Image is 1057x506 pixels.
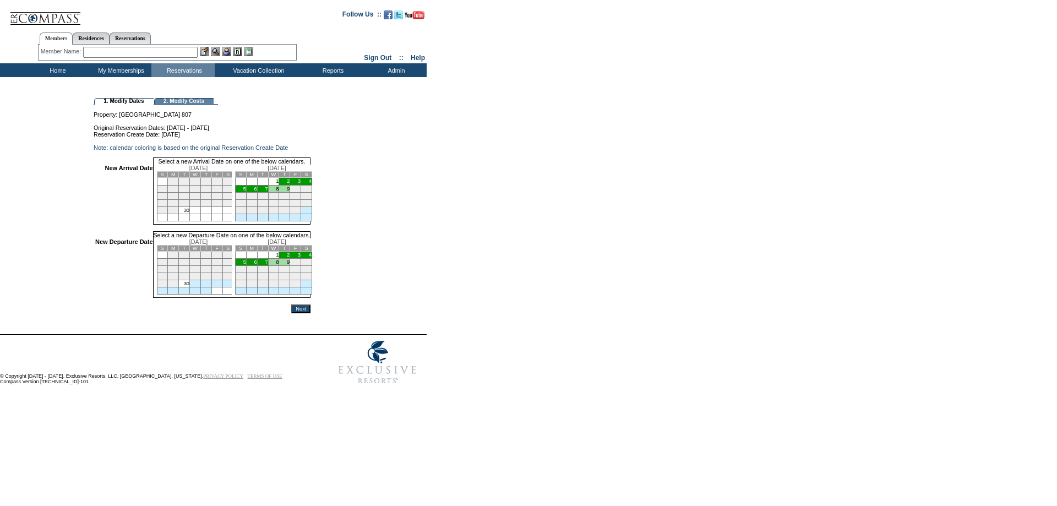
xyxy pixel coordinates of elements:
[168,245,179,251] td: M
[257,172,268,178] td: T
[211,185,222,192] td: 12
[222,273,233,280] td: 27
[235,259,246,266] td: 5
[190,252,201,259] td: 3
[290,259,301,266] td: 10
[235,192,246,199] td: 12
[235,266,246,273] td: 12
[25,63,88,77] td: Home
[179,206,190,214] td: 30
[154,98,214,105] td: 2. Modify Costs
[95,238,153,298] td: New Departure Date
[301,245,312,251] td: S
[189,238,208,245] span: [DATE]
[279,252,290,259] td: 2
[233,47,242,56] img: Reservations
[200,266,211,273] td: 18
[211,199,222,206] td: 26
[290,266,301,273] td: 17
[215,63,300,77] td: Vacation Collection
[257,206,268,214] td: 28
[189,165,208,171] span: [DATE]
[168,199,179,206] td: 22
[190,266,201,273] td: 17
[246,185,257,192] td: 6
[235,185,246,192] td: 5
[405,11,424,19] img: Subscribe to our YouTube Channel
[179,172,190,178] td: T
[222,172,233,178] td: S
[268,185,279,192] td: 8
[290,273,301,280] td: 24
[290,172,301,178] td: F
[211,245,222,251] td: F
[190,245,201,251] td: W
[411,54,425,62] a: Help
[157,245,168,251] td: S
[94,144,310,151] td: Note: calendar coloring is based on the original Reservation Create Date
[399,54,404,62] span: ::
[73,32,110,44] a: Residences
[157,185,168,192] td: 7
[235,206,246,214] td: 26
[179,185,190,192] td: 9
[268,273,279,280] td: 22
[222,199,233,206] td: 27
[168,273,179,280] td: 22
[235,199,246,206] td: 19
[95,165,153,225] td: New Arrival Date
[157,192,168,199] td: 14
[279,245,290,251] td: T
[268,252,279,259] td: 1
[301,252,312,259] td: 4
[290,185,301,192] td: 10
[157,178,168,185] td: Today
[394,10,403,19] img: Follow us on Twitter
[405,14,424,20] a: Subscribe to our YouTube Channel
[257,199,268,206] td: 21
[301,185,312,192] td: 11
[257,273,268,280] td: 21
[222,178,233,185] td: 6
[179,259,190,266] td: 9
[279,259,290,266] td: 9
[179,178,190,185] td: 2
[94,105,310,118] td: Property: [GEOGRAPHIC_DATA] 807
[290,206,301,214] td: 31
[246,280,257,287] td: 27
[290,199,301,206] td: 24
[268,238,286,245] span: [DATE]
[200,185,211,192] td: 11
[268,192,279,199] td: 15
[279,273,290,280] td: 23
[179,252,190,259] td: 2
[279,280,290,287] td: 30
[211,172,222,178] td: F
[279,206,290,214] td: 30
[190,192,201,199] td: 17
[94,131,310,138] td: Reservation Create Date: [DATE]
[279,192,290,199] td: 16
[168,206,179,214] td: 29
[246,206,257,214] td: 27
[168,266,179,273] td: 15
[200,273,211,280] td: 25
[279,199,290,206] td: 23
[222,185,233,192] td: 13
[257,280,268,287] td: 28
[301,259,312,266] td: 11
[41,47,83,56] div: Member Name:
[190,178,201,185] td: 3
[268,259,279,266] td: 8
[211,259,222,266] td: 12
[157,266,168,273] td: 14
[157,252,168,259] td: Today
[153,231,311,238] td: Select a new Departure Date on one of the below calendars.
[203,373,243,379] a: PRIVACY POLICY
[246,259,257,266] td: 6
[168,259,179,266] td: 8
[279,185,290,192] td: 9
[179,273,190,280] td: 23
[190,199,201,206] td: 24
[235,172,246,178] td: S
